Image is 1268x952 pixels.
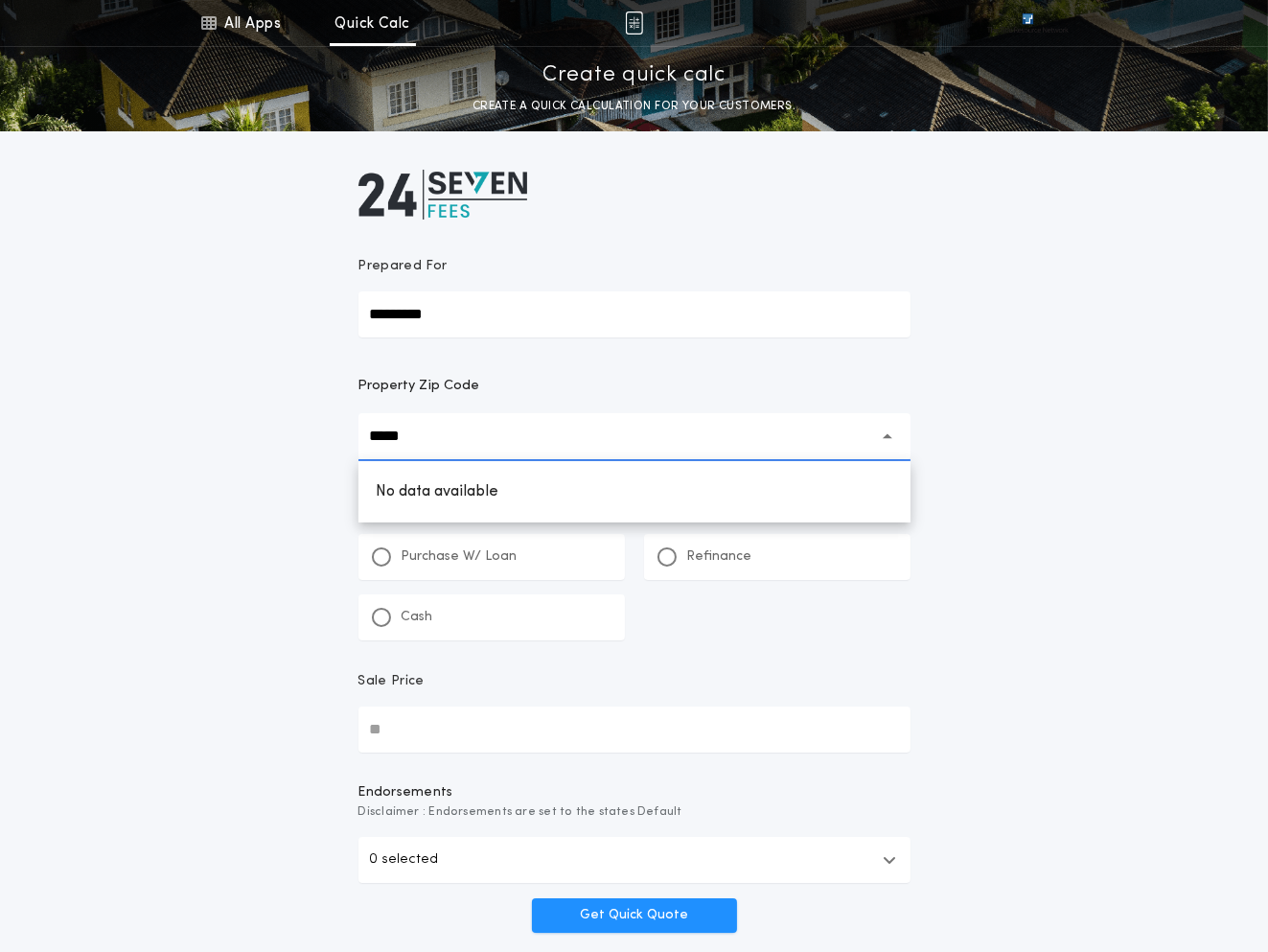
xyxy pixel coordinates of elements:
p: Purchase W/ Loan [402,547,518,567]
option: No data available [358,469,911,515]
p: CREATE A QUICK CALCULATION FOR YOUR CUSTOMERS. [473,97,795,116]
img: logo [358,170,527,220]
p: Sale Price [358,672,425,691]
p: 0 selected [370,848,439,871]
label: Property Zip Code [358,375,480,398]
p: Cash [402,608,433,627]
p: Prepared For [358,257,448,276]
button: Get Quick Quote [532,898,737,933]
button: 0 selected [358,837,911,883]
span: Disclaimer : Endorsements are set to the states Default [358,802,911,822]
img: vs-icon [987,13,1068,33]
input: Sale Price [358,707,911,753]
p: Refinance [687,547,752,567]
input: Prepared For [358,291,911,337]
p: Create quick calc [542,60,726,91]
img: img [625,12,643,35]
span: Endorsements [358,783,911,802]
